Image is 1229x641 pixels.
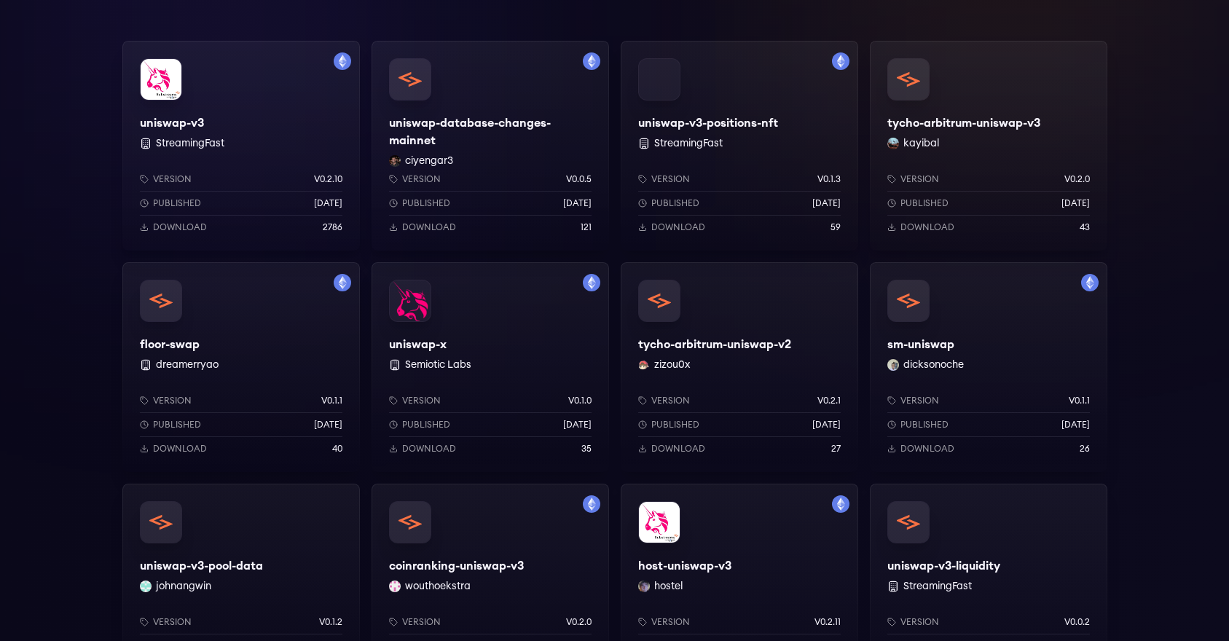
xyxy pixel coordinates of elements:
p: 121 [581,221,592,233]
p: Download [402,221,456,233]
p: Version [651,395,690,406]
p: [DATE] [812,419,841,430]
a: Filter by mainnet networksm-uniswapsm-uniswapdicksonoche dicksonocheVersionv0.1.1Published[DATE]D... [870,262,1107,472]
p: Version [651,616,690,628]
p: Version [402,395,441,406]
button: johnangwin [156,579,211,594]
p: v0.2.10 [314,173,342,185]
p: [DATE] [563,197,592,209]
button: ciyengar3 [405,154,453,168]
button: Semiotic Labs [405,358,471,372]
p: Version [651,173,690,185]
a: Filter by mainnet networkuniswap-xuniswap-x Semiotic LabsVersionv0.1.0Published[DATE]Download35 [372,262,609,472]
p: [DATE] [1061,197,1090,209]
a: Filter by mainnet networkuniswap-v3uniswap-v3 StreamingFastVersionv0.2.10Published[DATE]Download2786 [122,41,360,251]
button: StreamingFast [654,136,723,151]
p: [DATE] [812,197,841,209]
button: StreamingFast [903,579,972,594]
p: v0.1.0 [568,395,592,406]
p: 59 [831,221,841,233]
img: Filter by mainnet network [583,495,600,513]
img: Filter by mainnet network [832,495,849,513]
p: 43 [1080,221,1090,233]
button: dreamerryao [156,358,219,372]
img: Filter by mainnet network [334,274,351,291]
p: Version [153,173,192,185]
p: Version [402,173,441,185]
img: Filter by mainnet network [832,52,849,70]
p: v0.0.2 [1064,616,1090,628]
p: v0.2.11 [814,616,841,628]
p: Download [651,443,705,455]
p: v0.1.2 [319,616,342,628]
p: Published [651,419,699,430]
p: Download [900,221,954,233]
p: Published [900,197,949,209]
p: Published [402,197,450,209]
p: Version [900,395,939,406]
p: Version [402,616,441,628]
img: Filter by mainnet network [1081,274,1099,291]
p: Download [900,443,954,455]
p: v0.2.1 [817,395,841,406]
p: [DATE] [1061,419,1090,430]
p: [DATE] [314,419,342,430]
p: Published [651,197,699,209]
p: v0.2.0 [566,616,592,628]
a: Filter by mainnet networkfloor-swapfloor-swap dreamerryaoVersionv0.1.1Published[DATE]Download40 [122,262,360,472]
p: 26 [1080,443,1090,455]
img: Filter by mainnet network [583,52,600,70]
p: Download [651,221,705,233]
p: 2786 [323,221,342,233]
p: v0.1.1 [321,395,342,406]
p: v0.1.3 [817,173,841,185]
p: Published [153,197,201,209]
a: Filter by mainnet networkuniswap-database-changes-mainnetuniswap-database-changes-mainnetciyengar... [372,41,609,251]
p: v0.0.5 [566,173,592,185]
button: hostel [654,579,683,594]
a: tycho-arbitrum-uniswap-v3tycho-arbitrum-uniswap-v3kayibal kayibalVersionv0.2.0Published[DATE]Down... [870,41,1107,251]
p: Download [153,221,207,233]
button: wouthoekstra [405,579,471,594]
p: 35 [581,443,592,455]
p: [DATE] [563,419,592,430]
p: [DATE] [314,197,342,209]
img: Filter by mainnet network [334,52,351,70]
p: Published [402,419,450,430]
button: kayibal [903,136,939,151]
p: 40 [332,443,342,455]
button: StreamingFast [156,136,224,151]
a: tycho-arbitrum-uniswap-v2tycho-arbitrum-uniswap-v2zizou0x zizou0xVersionv0.2.1Published[DATE]Down... [621,262,858,472]
p: Published [153,419,201,430]
p: Published [900,419,949,430]
img: Filter by mainnet network [583,274,600,291]
p: 27 [831,443,841,455]
p: Version [153,616,192,628]
p: Version [153,395,192,406]
p: v0.2.0 [1064,173,1090,185]
button: zizou0x [654,358,690,372]
p: Download [153,443,207,455]
p: Version [900,616,939,628]
p: Version [900,173,939,185]
p: v0.1.1 [1069,395,1090,406]
p: Download [402,443,456,455]
a: Filter by mainnet networkuniswap-v3-positions-nftuniswap-v3-positions-nft StreamingFastVersionv0.... [621,41,858,251]
button: dicksonoche [903,358,964,372]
